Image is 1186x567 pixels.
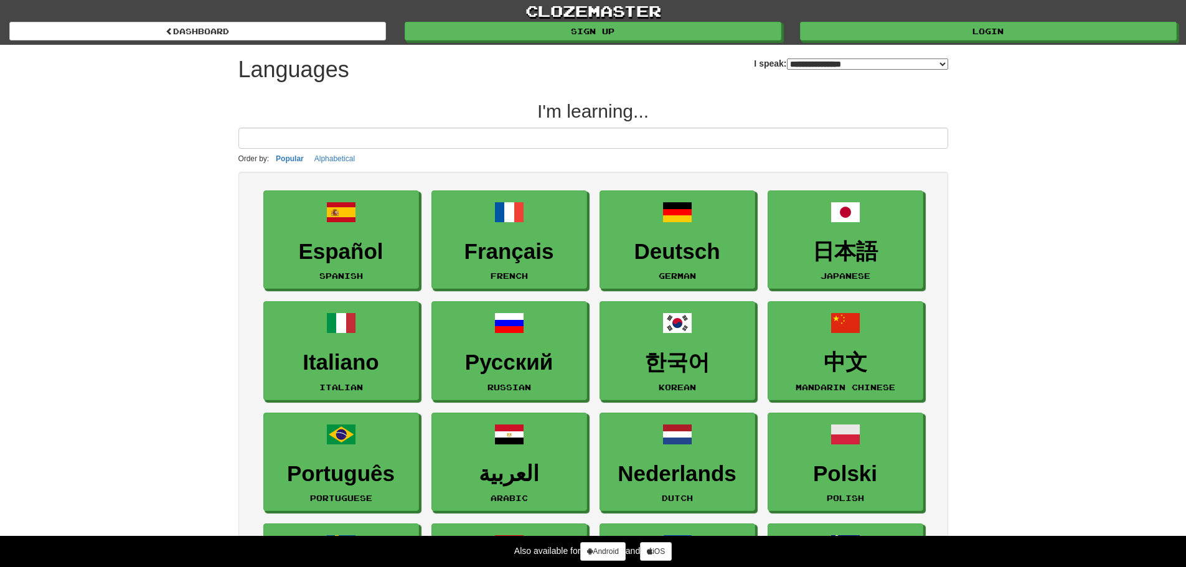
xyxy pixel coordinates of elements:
a: EspañolSpanish [263,190,419,289]
a: DeutschGerman [600,190,755,289]
h3: Polski [774,462,916,486]
h2: I'm learning... [238,101,948,121]
a: ItalianoItalian [263,301,419,400]
small: Italian [319,383,363,391]
h3: العربية [438,462,580,486]
h3: 中文 [774,350,916,375]
a: Android [580,542,625,561]
small: Order by: [238,154,270,163]
select: I speak: [787,59,948,70]
h3: Español [270,240,412,264]
small: Mandarin Chinese [796,383,895,391]
a: PolskiPolish [768,413,923,512]
a: Sign up [405,22,781,40]
small: Portuguese [310,494,372,502]
small: Arabic [491,494,528,502]
h1: Languages [238,57,349,82]
a: NederlandsDutch [600,413,755,512]
small: Polish [827,494,864,502]
h3: 한국어 [606,350,748,375]
h3: Русский [438,350,580,375]
a: 한국어Korean [600,301,755,400]
a: 日本語Japanese [768,190,923,289]
a: dashboard [9,22,386,40]
a: Login [800,22,1177,40]
a: РусскийRussian [431,301,587,400]
a: FrançaisFrench [431,190,587,289]
a: العربيةArabic [431,413,587,512]
label: I speak: [754,57,948,70]
button: Alphabetical [311,152,359,166]
h3: Português [270,462,412,486]
small: Japanese [821,271,870,280]
small: Russian [487,383,531,391]
h3: Deutsch [606,240,748,264]
button: Popular [272,152,308,166]
h3: Français [438,240,580,264]
small: Korean [659,383,696,391]
small: French [491,271,528,280]
small: Spanish [319,271,363,280]
h3: 日本語 [774,240,916,264]
small: German [659,271,696,280]
a: 中文Mandarin Chinese [768,301,923,400]
h3: Nederlands [606,462,748,486]
small: Dutch [662,494,693,502]
a: iOS [640,542,672,561]
h3: Italiano [270,350,412,375]
a: PortuguêsPortuguese [263,413,419,512]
